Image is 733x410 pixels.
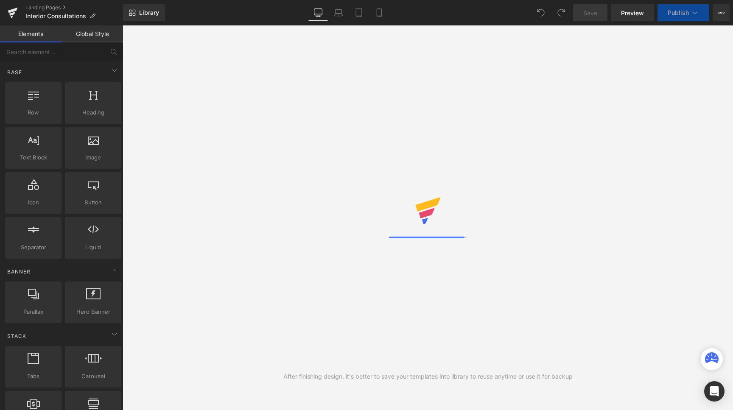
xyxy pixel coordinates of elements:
span: Text Block [8,153,59,162]
a: Global Style [62,25,123,42]
span: Stack [6,332,27,340]
button: Undo [532,4,549,21]
span: Interior Consultations [25,13,86,20]
span: Button [67,198,119,207]
span: Save [583,8,597,17]
a: Tablet [349,4,369,21]
span: Carousel [67,372,119,381]
span: Base [6,68,23,76]
span: Publish [668,9,689,16]
div: Open Intercom Messenger [704,381,725,402]
span: Library [139,9,159,17]
span: Image [67,153,119,162]
div: After finishing design, it's better to save your templates into library to reuse anytime or use i... [283,372,573,381]
a: Mobile [369,4,389,21]
span: Separator [8,243,59,252]
span: Liquid [67,243,119,252]
span: Row [8,108,59,117]
a: Laptop [328,4,349,21]
span: Banner [6,268,31,276]
button: Redo [553,4,570,21]
a: New Library [123,4,165,21]
a: Desktop [308,4,328,21]
span: Preview [621,8,644,17]
button: More [713,4,730,21]
a: Preview [611,4,654,21]
span: Icon [8,198,59,207]
button: Publish [657,4,709,21]
span: Heading [67,108,119,117]
a: Landing Pages [25,4,123,11]
span: Hero Banner [67,307,119,316]
span: Tabs [8,372,59,381]
span: Parallax [8,307,59,316]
